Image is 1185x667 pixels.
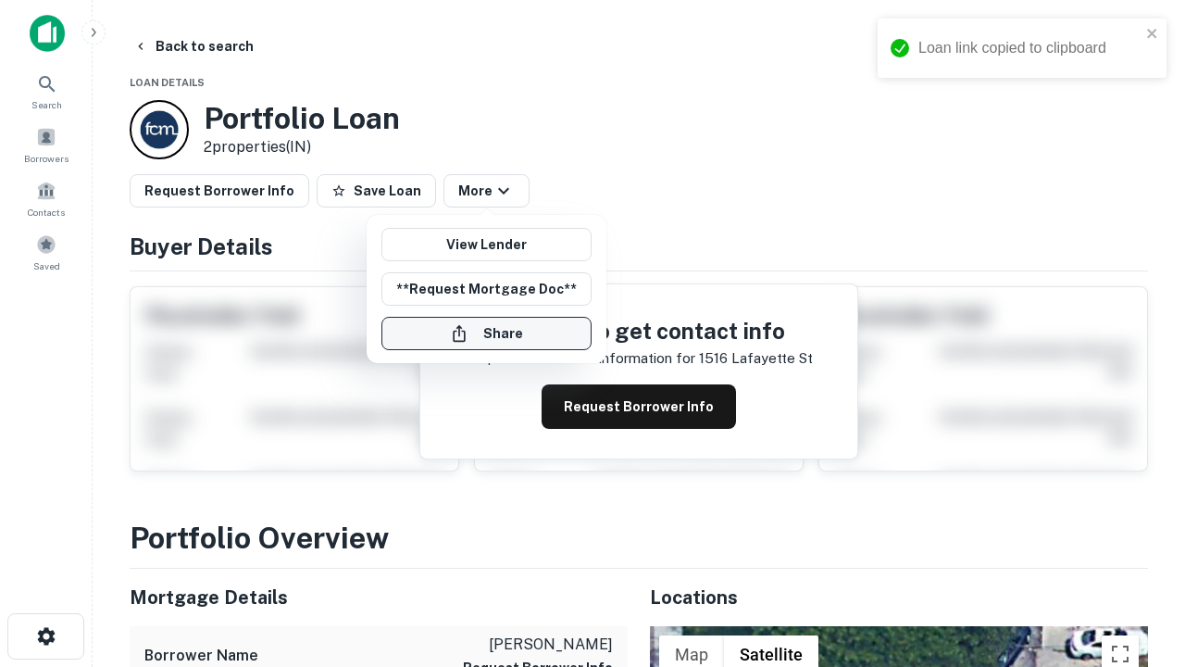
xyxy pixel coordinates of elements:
[381,317,592,350] button: Share
[918,37,1141,59] div: Loan link copied to clipboard
[381,228,592,261] a: View Lender
[381,272,592,306] button: **Request Mortgage Doc**
[1146,26,1159,44] button: close
[1092,459,1185,548] iframe: Chat Widget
